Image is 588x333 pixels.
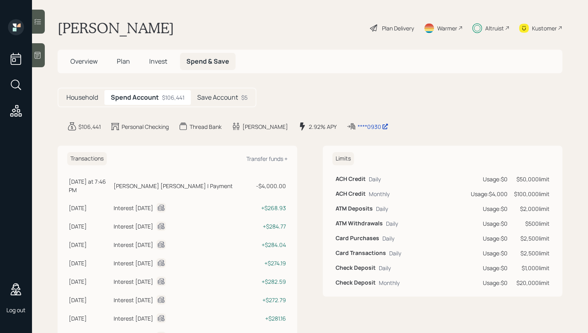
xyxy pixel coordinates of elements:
div: Kustomer [532,24,557,32]
div: $2,000 limit [514,205,550,213]
h6: Card Transactions [336,250,386,257]
div: $20,000 limit [514,279,550,287]
div: 2.92% APY [309,122,337,131]
div: Interest [DATE] [114,277,153,286]
h5: Save Account [197,94,238,101]
div: [DATE] [69,277,110,286]
div: $50,000 limit [514,175,550,183]
div: Usage: $0 [471,279,508,287]
div: [DATE] [69,259,110,267]
div: Altruist [485,24,504,32]
div: Interest [DATE] [114,222,153,231]
div: Interest [DATE] [114,296,153,304]
div: Monthly [369,190,390,198]
h1: [PERSON_NAME] [58,19,174,37]
span: Overview [70,57,98,66]
div: Usage: $0 [471,234,508,243]
h6: ATM Withdrawals [336,220,383,227]
div: - $4,000.00 [256,182,286,190]
div: Usage: $0 [471,249,508,257]
div: [DATE] at 7:46 PM [69,177,110,194]
h6: ACH Credit [336,191,366,197]
h6: ATM Deposits [336,205,373,212]
div: [PERSON_NAME] [242,122,288,131]
div: Interest [DATE] [114,241,153,249]
div: Transfer funds + [246,155,288,162]
div: $1,000 limit [514,264,550,272]
div: [DATE] [69,241,110,249]
div: + $282.59 [256,277,286,286]
span: Invest [149,57,167,66]
span: Spend & Save [186,57,229,66]
div: + $284.04 [256,241,286,249]
div: Interest [DATE] [114,204,153,212]
div: Thread Bank [190,122,222,131]
div: $500 limit [514,219,550,228]
div: Usage: $0 [471,219,508,228]
div: + $272.79 [256,296,286,304]
div: [DATE] [69,296,110,304]
div: Interest [DATE] [114,314,153,323]
div: Daily [389,249,401,257]
div: Usage: $4,000 [471,190,508,198]
div: Usage: $0 [471,175,508,183]
span: Plan [117,57,130,66]
div: Daily [369,175,381,183]
div: + $268.93 [256,204,286,212]
div: [DATE] [69,314,110,323]
div: Plan Delivery [382,24,414,32]
div: + $281.16 [256,314,286,323]
div: Personal Checking [122,122,169,131]
h6: Limits [332,152,354,165]
div: [DATE] [69,204,110,212]
div: Daily [379,264,391,272]
div: Monthly [379,279,400,287]
h6: ACH Credit [336,176,366,183]
div: Daily [386,219,398,228]
h6: Card Purchases [336,235,379,242]
div: + $274.19 [256,259,286,267]
div: [PERSON_NAME] [PERSON_NAME] | Payment [114,182,233,190]
div: Daily [376,205,388,213]
div: + $284.77 [256,222,286,231]
div: $106,441 [162,93,184,102]
div: $5 [241,93,248,102]
div: Interest [DATE] [114,259,153,267]
h5: Spend Account [111,94,159,101]
h5: Household [66,94,98,101]
div: Usage: $0 [471,264,508,272]
h6: Check Deposit [336,279,376,286]
div: $100,000 limit [514,190,550,198]
h6: Transactions [67,152,107,165]
div: [DATE] [69,222,110,231]
h6: Check Deposit [336,265,376,271]
div: $2,500 limit [514,249,550,257]
div: Log out [6,306,26,314]
div: $106,441 [78,122,101,131]
div: Warmer [437,24,457,32]
div: $2,500 limit [514,234,550,243]
div: Daily [382,234,394,243]
div: Usage: $0 [471,205,508,213]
